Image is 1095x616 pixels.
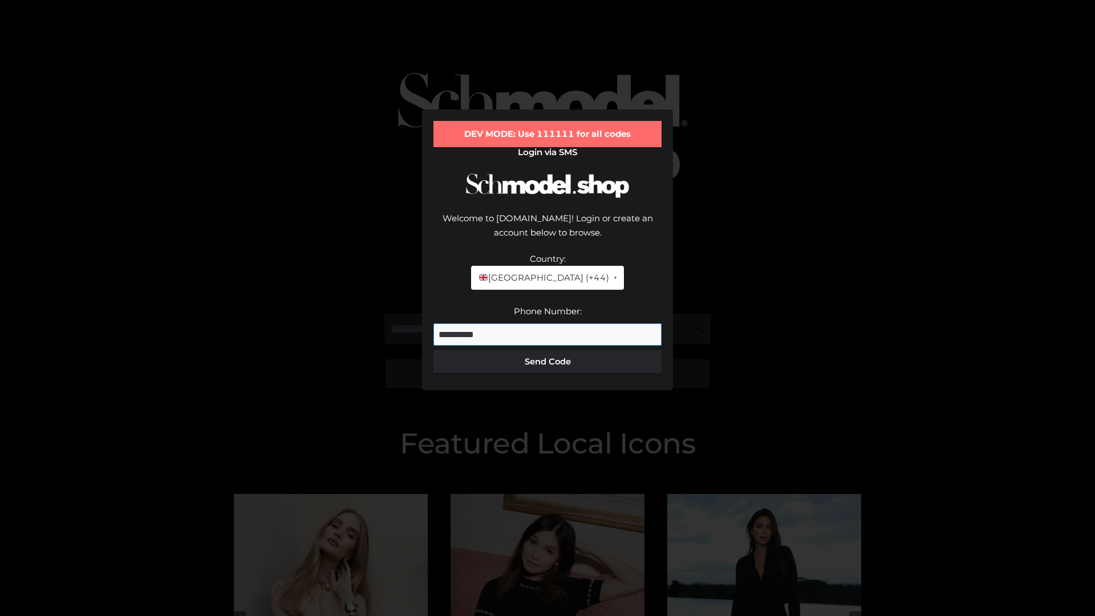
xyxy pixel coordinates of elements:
[514,306,582,317] label: Phone Number:
[479,273,488,282] img: 🇬🇧
[530,253,566,264] label: Country:
[433,147,662,157] h2: Login via SMS
[478,270,609,285] span: [GEOGRAPHIC_DATA] (+44)
[433,350,662,373] button: Send Code
[433,121,662,147] div: DEV MODE: Use 111111 for all codes
[433,211,662,252] div: Welcome to [DOMAIN_NAME]! Login or create an account below to browse.
[462,163,633,208] img: Schmodel Logo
